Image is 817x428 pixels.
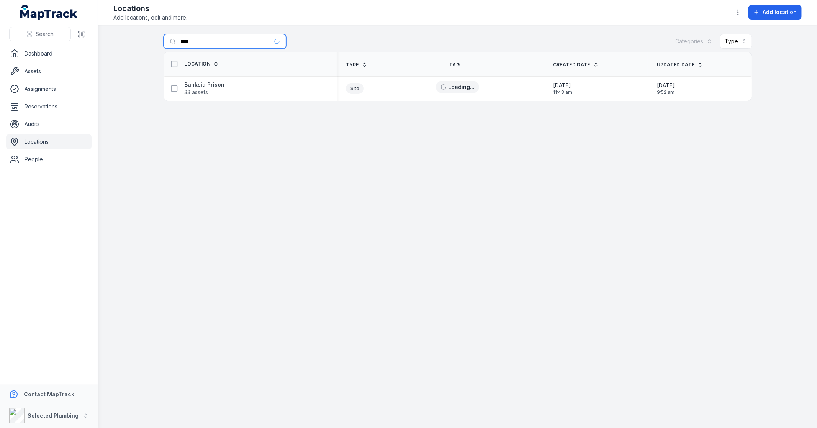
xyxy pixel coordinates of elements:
a: Assets [6,64,92,79]
a: Locations [6,134,92,149]
span: Location [185,61,210,67]
a: Assignments [6,81,92,97]
span: Add location [763,8,797,16]
time: 14/01/2025, 11:48:21 am [553,82,572,95]
span: Tag [449,62,460,68]
span: Type [346,62,359,68]
strong: Banksia Prison [185,81,225,89]
span: 33 assets [185,89,208,96]
span: 11:48 am [553,89,572,95]
button: Add location [748,5,802,20]
strong: Selected Plumbing [28,412,79,419]
a: Reservations [6,99,92,114]
span: Updated Date [657,62,695,68]
h2: Locations [113,3,187,14]
a: Audits [6,116,92,132]
a: Location [185,61,219,67]
time: 13/05/2025, 9:52:15 am [657,82,675,95]
a: Type [346,62,367,68]
a: MapTrack [20,5,78,20]
a: Created Date [553,62,599,68]
a: Banksia Prison33 assets [185,81,225,96]
div: Site [346,83,364,94]
a: Dashboard [6,46,92,61]
span: [DATE] [553,82,572,89]
span: 9:52 am [657,89,675,95]
button: Type [720,34,752,49]
strong: Contact MapTrack [24,391,74,397]
span: Add locations, edit and more. [113,14,187,21]
button: Search [9,27,71,41]
span: [DATE] [657,82,675,89]
span: Search [36,30,54,38]
span: Created Date [553,62,590,68]
a: People [6,152,92,167]
a: Updated Date [657,62,703,68]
